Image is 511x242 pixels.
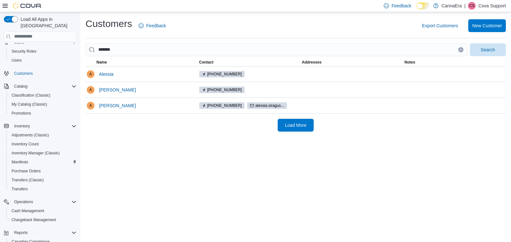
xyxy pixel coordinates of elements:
span: (416) 320-9569 [199,87,245,93]
span: Catalog [12,82,76,90]
span: Customers [14,71,33,76]
span: Feedback [146,22,166,29]
button: Inventory [1,122,79,131]
span: Security Roles [9,48,76,55]
span: Promotions [9,109,76,117]
button: Manifests [6,158,79,167]
span: Manifests [9,158,76,166]
div: Alessia [87,70,94,78]
span: A [89,102,92,109]
span: Customers [12,69,76,77]
span: Inventory Count [9,140,76,148]
a: Manifests [9,158,31,166]
button: Operations [1,197,79,206]
p: Cova Support [478,2,506,10]
span: Chargeback Management [12,217,56,222]
span: Catalog [14,84,27,89]
button: Export Customers [419,19,461,32]
div: Alessia [87,102,94,109]
a: Feedback [136,19,168,32]
button: Inventory Count [6,140,79,149]
span: Classification (Classic) [12,93,50,98]
button: [PERSON_NAME] [96,99,139,112]
button: Alessia [96,68,116,81]
button: Load More [278,119,314,132]
span: Alessia [99,71,113,77]
div: Alessia [87,86,94,94]
span: (416) 801-0305 [199,71,245,77]
button: Inventory Manager (Classic) [6,149,79,158]
span: My Catalog (Classic) [9,100,76,108]
span: Adjustments (Classic) [9,131,76,139]
span: Reports [14,230,28,235]
span: (647) 462-7390 [199,102,245,109]
span: Notes [405,60,415,65]
a: Inventory Count [9,140,41,148]
span: Inventory Manager (Classic) [9,149,76,157]
span: Operations [12,198,76,206]
span: A [89,70,92,78]
p: | [464,2,466,10]
span: Cash Management [9,207,76,215]
span: Security Roles [12,49,36,54]
span: Chargeback Management [9,216,76,224]
button: Adjustments (Classic) [6,131,79,140]
span: alessia.siragus... [247,102,287,109]
span: Inventory [14,124,30,129]
span: Adjustments (Classic) [12,133,49,138]
button: Reports [12,229,30,237]
div: Cova Support [468,2,476,10]
a: Customers [12,70,35,77]
a: Cash Management [9,207,47,215]
button: Customers [1,69,79,78]
span: Load All Apps in [GEOGRAPHIC_DATA] [18,16,76,29]
span: Users [9,56,76,64]
span: Feedback [391,3,411,9]
span: Addresses [302,60,321,65]
button: Operations [12,198,36,206]
img: Cova [13,3,42,9]
button: Transfers (Classic) [6,176,79,185]
button: Cash Management [6,206,79,215]
a: Security Roles [9,48,39,55]
a: Transfers [9,185,30,193]
span: Users [12,58,22,63]
span: Transfers (Classic) [9,176,76,184]
h1: Customers [85,17,132,30]
button: Purchase Orders [6,167,79,176]
p: CannaEra [442,2,462,10]
span: Manifests [12,160,28,165]
button: My Catalog (Classic) [6,100,79,109]
a: Chargeback Management [9,216,58,224]
span: [PERSON_NAME] [99,87,136,93]
a: Transfers (Classic) [9,176,46,184]
button: Search [470,43,506,56]
span: Inventory [12,122,76,130]
button: Clear input [458,47,463,52]
a: Users [9,56,24,64]
button: Promotions [6,109,79,118]
span: Transfers [9,185,76,193]
a: Adjustments (Classic) [9,131,51,139]
span: Export Customers [422,22,458,29]
button: New Customer [468,19,506,32]
span: Transfers [12,186,28,192]
span: Inventory Count [12,142,39,147]
button: Security Roles [6,47,79,56]
button: Catalog [1,82,79,91]
button: Classification (Classic) [6,91,79,100]
span: Contact [199,60,214,65]
span: [PHONE_NUMBER] [207,103,242,108]
span: My Catalog (Classic) [12,102,47,107]
span: [PHONE_NUMBER] [207,87,242,93]
a: Inventory Manager (Classic) [9,149,62,157]
a: Classification (Classic) [9,91,53,99]
a: Purchase Orders [9,167,43,175]
span: Search [481,47,495,53]
span: Promotions [12,111,31,116]
span: Purchase Orders [12,169,41,174]
span: Purchase Orders [9,167,76,175]
button: Transfers [6,185,79,194]
span: [PHONE_NUMBER] [207,71,242,77]
button: Inventory [12,122,32,130]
